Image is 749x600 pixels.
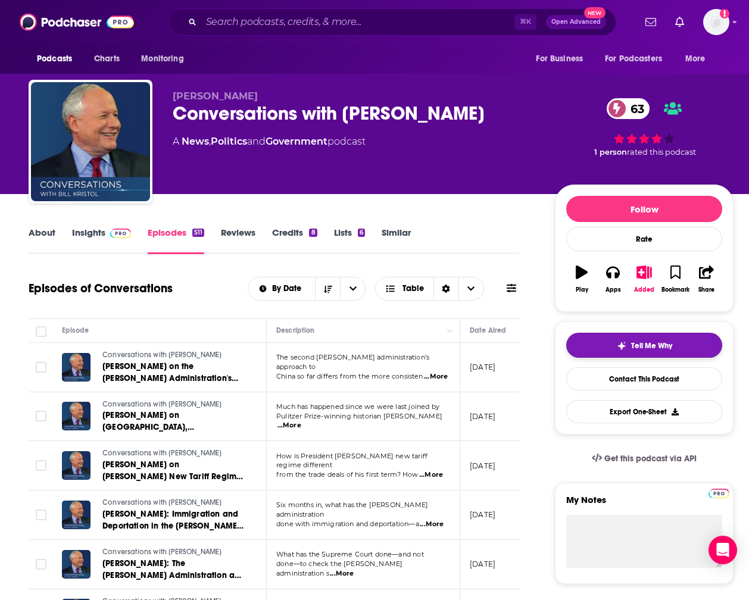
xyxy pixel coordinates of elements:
[627,148,696,157] span: rated this podcast
[566,494,722,515] label: My Notes
[102,547,245,558] a: Conversations with [PERSON_NAME]
[340,277,365,300] button: open menu
[698,286,714,293] div: Share
[470,362,495,372] p: [DATE]
[443,324,457,338] button: Column Actions
[402,285,424,293] span: Table
[576,286,588,293] div: Play
[247,136,266,147] span: and
[168,8,616,36] div: Search podcasts, credits, & more...
[536,51,583,67] span: For Business
[102,459,245,483] a: [PERSON_NAME] on [PERSON_NAME] New Tariff Regime: Unpredictability, Uncertainty, and Risk
[566,196,722,222] button: Follow
[102,400,221,408] span: Conversations with [PERSON_NAME]
[72,227,131,254] a: InsightsPodchaser Pro
[433,277,458,300] div: Sort Direction
[382,227,411,254] a: Similar
[677,48,720,70] button: open menu
[29,48,88,70] button: open menu
[582,444,706,473] a: Get this podcast via API
[605,51,662,67] span: For Podcasters
[661,286,689,293] div: Bookmark
[248,277,366,301] h2: Choose List sort
[685,51,706,67] span: More
[201,12,514,32] input: Search podcasts, credits, & more...
[617,341,626,351] img: tell me why sparkle
[94,51,120,67] span: Charts
[309,229,317,237] div: 8
[110,229,131,238] img: Podchaser Pro
[276,412,442,420] span: Pulitzer Prize-winning historian [PERSON_NAME]
[276,353,429,371] span: The second [PERSON_NAME] administration’s approach to
[584,7,606,18] span: New
[334,227,365,254] a: Lists6
[470,461,495,471] p: [DATE]
[420,520,444,529] span: ...More
[102,351,221,359] span: Conversations with [PERSON_NAME]
[36,362,46,373] span: Toggle select row
[709,536,737,564] div: Open Intercom Messenger
[594,148,627,157] span: 1 person
[330,569,354,579] span: ...More
[358,229,365,237] div: 6
[419,470,443,480] span: ...More
[29,227,55,254] a: About
[182,136,209,147] a: News
[276,452,427,470] span: How is President [PERSON_NAME] new tariff regime different
[709,489,729,498] img: Podchaser Pro
[102,558,245,592] span: [PERSON_NAME]: The [PERSON_NAME] Administration and the Supreme Court
[276,501,428,518] span: Six months in, what has the [PERSON_NAME] administration
[629,258,660,301] button: Added
[555,90,734,164] div: 63 1 personrated this podcast
[597,48,679,70] button: open menu
[31,82,150,201] img: Conversations with Bill Kristol
[102,498,221,507] span: Conversations with [PERSON_NAME]
[173,135,366,149] div: A podcast
[141,51,183,67] span: Monitoring
[102,449,221,457] span: Conversations with [PERSON_NAME]
[221,227,255,254] a: Reviews
[720,9,729,18] svg: Add a profile image
[36,411,46,421] span: Toggle select row
[209,136,211,147] span: ,
[277,421,301,430] span: ...More
[634,286,654,293] div: Added
[276,550,424,558] span: What has the Supreme Court done—and not
[528,48,598,70] button: open menu
[102,448,245,459] a: Conversations with [PERSON_NAME]
[276,520,419,528] span: done with immigration and deportation—a
[276,470,418,479] span: from the trade deals of his first term? How
[102,548,221,556] span: Conversations with [PERSON_NAME]
[597,258,628,301] button: Apps
[703,9,729,35] img: User Profile
[272,227,317,254] a: Credits8
[102,558,245,582] a: [PERSON_NAME]: The [PERSON_NAME] Administration and the Supreme Court
[424,372,448,382] span: ...More
[660,258,691,301] button: Bookmark
[276,372,423,380] span: China so far differs from the more consisten
[276,323,314,337] div: Description
[470,510,495,520] p: [DATE]
[133,48,199,70] button: open menu
[102,361,238,395] span: [PERSON_NAME] on the [PERSON_NAME] Administration's Surprising China Policy
[566,227,722,251] div: Rate
[37,51,72,67] span: Podcasts
[86,48,127,70] a: Charts
[148,227,204,254] a: Episodes511
[36,510,46,520] span: Toggle select row
[670,12,689,32] a: Show notifications dropdown
[276,560,402,577] span: done—to check the [PERSON_NAME] administration s
[375,277,484,301] button: Choose View
[551,19,601,25] span: Open Advanced
[709,487,729,498] a: Pro website
[102,498,245,508] a: Conversations with [PERSON_NAME]
[102,350,245,361] a: Conversations with [PERSON_NAME]
[566,333,722,358] button: tell me why sparkleTell Me Why
[102,509,244,543] span: [PERSON_NAME]: Immigration and Deportation in the [PERSON_NAME] Administration
[20,11,134,33] a: Podchaser - Follow, Share and Rate Podcasts
[29,281,173,296] h1: Episodes of Conversations
[315,277,340,300] button: Sort Direction
[470,559,495,569] p: [DATE]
